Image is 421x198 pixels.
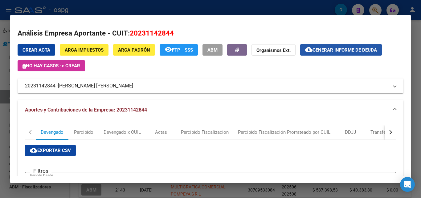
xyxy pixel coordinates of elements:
[305,46,313,53] mat-icon: cloud_download
[251,44,296,56] button: Organismos Ext.
[22,63,80,69] span: No hay casos -> Crear
[22,47,50,53] span: Crear Acta
[18,78,403,93] mat-expansion-panel-header: 20231142844 -[PERSON_NAME] [PERSON_NAME]
[74,129,93,136] div: Percibido
[165,46,172,53] mat-icon: remove_red_eye
[400,177,415,192] div: Open Intercom Messenger
[25,107,147,113] span: Aportes y Contribuciones de la Empresa: 20231142844
[25,145,76,156] button: Exportar CSV
[113,44,155,56] button: ARCA Padrón
[207,47,218,53] span: ABM
[41,129,63,136] div: Devengado
[300,44,382,56] button: Generar informe de deuda
[313,47,377,53] span: Generar informe de deuda
[60,44,108,56] button: ARCA Impuestos
[18,28,403,39] h2: Análisis Empresa Aportante - CUIT:
[25,82,389,90] mat-panel-title: 20231142844 -
[238,129,330,136] div: Percibido Fiscalización Prorrateado por CUIL
[18,44,55,56] button: Crear Acta
[160,44,198,56] button: FTP - SSS
[65,47,104,53] span: ARCA Impuestos
[30,148,71,153] span: Exportar CSV
[202,44,223,56] button: ABM
[18,60,85,71] button: No hay casos -> Crear
[58,82,133,90] span: [PERSON_NAME] [PERSON_NAME]
[181,129,229,136] div: Percibido Fiscalizacion
[30,146,37,154] mat-icon: cloud_download
[18,100,403,120] mat-expansion-panel-header: Aportes y Contribuciones de la Empresa: 20231142844
[130,29,174,37] span: 20231142844
[256,48,291,53] strong: Organismos Ext.
[104,129,141,136] div: Devengado x CUIL
[345,129,356,136] div: DDJJ
[118,47,150,53] span: ARCA Padrón
[155,129,167,136] div: Actas
[172,47,193,53] span: FTP - SSS
[30,167,51,174] h3: Filtros
[370,129,401,136] div: Transferencias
